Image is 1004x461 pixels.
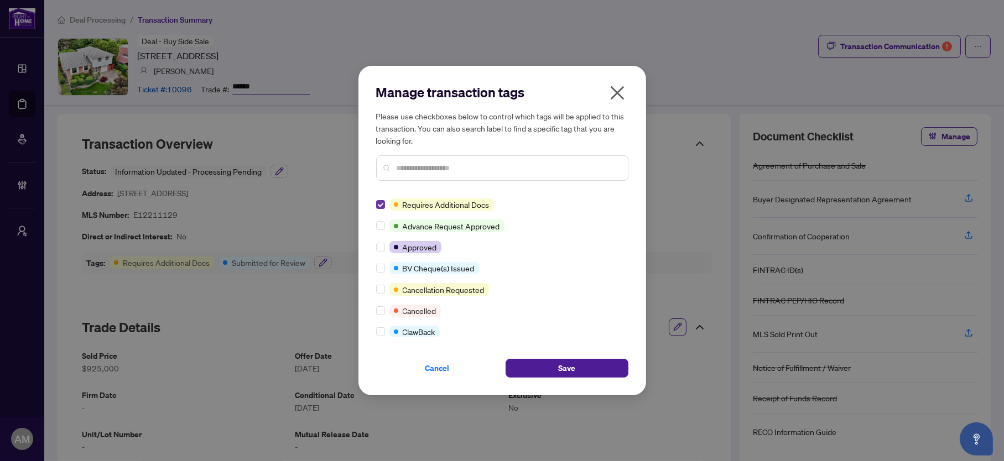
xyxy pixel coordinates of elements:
h5: Please use checkboxes below to control which tags will be applied to this transaction. You can al... [376,110,628,146]
button: Open asap [960,422,993,455]
button: Save [506,359,628,378]
span: Requires Additional Docs [403,198,490,211]
h2: Manage transaction tags [376,83,628,101]
button: Cancel [376,359,499,378]
span: Advance Request Approved [403,220,500,232]
span: BV Cheque(s) Issued [403,262,475,274]
span: Cancellation Requested [403,284,485,296]
span: ClawBack [403,326,435,338]
span: Cancelled [403,305,436,317]
span: Cancel [425,359,450,377]
span: close [608,84,626,102]
span: Approved [403,241,437,253]
span: Save [558,359,575,377]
